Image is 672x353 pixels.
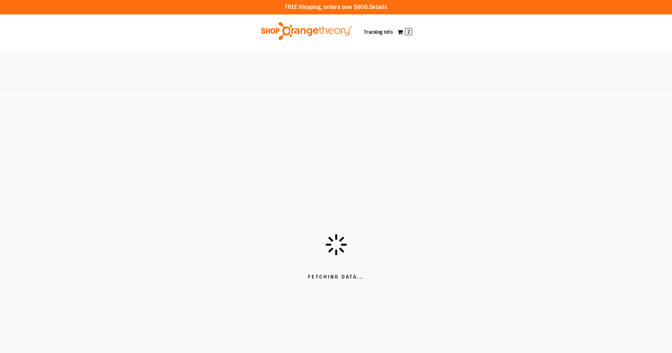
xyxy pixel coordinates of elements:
span: 2 [405,28,412,35]
img: Shop Orangetheory [260,22,353,40]
a: Tracking Info [364,29,393,35]
p: FREE Shipping, orders over $600. [285,3,387,12]
span: Fetching Data... [308,273,364,281]
a: Details [369,4,387,10]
